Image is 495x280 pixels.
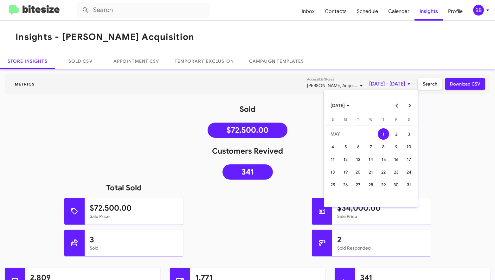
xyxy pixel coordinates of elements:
[390,166,402,178] div: 23
[390,153,402,166] td: May 16, 2025
[326,178,339,191] td: May 25, 2025
[352,140,364,153] td: May 6, 2025
[402,140,415,153] td: May 10, 2025
[352,166,364,178] div: 20
[364,153,377,166] td: May 14, 2025
[365,141,376,152] div: 7
[390,128,402,140] td: May 2, 2025
[402,166,415,178] td: May 24, 2025
[390,166,402,178] td: May 23, 2025
[331,100,350,111] span: [DATE]
[402,116,415,125] th: Saturday
[327,141,338,152] div: 4
[390,128,402,140] div: 2
[390,140,402,153] td: May 9, 2025
[377,153,390,166] td: May 15, 2025
[364,116,377,125] th: Wednesday
[327,154,338,165] div: 11
[365,154,376,165] div: 14
[390,178,402,191] td: May 30, 2025
[390,179,402,190] div: 30
[403,166,415,178] div: 24
[340,154,351,165] div: 12
[403,154,415,165] div: 17
[325,99,355,112] button: Choose month and year
[339,116,352,125] th: Monday
[402,128,415,140] td: May 3, 2025
[378,166,389,178] div: 22
[377,128,390,140] td: May 1, 2025
[352,116,364,125] th: Tuesday
[402,178,415,191] td: May 31, 2025
[377,178,390,191] td: May 29, 2025
[390,116,402,125] th: Friday
[340,166,351,178] div: 19
[327,179,338,190] div: 25
[365,166,376,178] div: 21
[326,116,339,125] th: Sunday
[339,153,352,166] td: May 12, 2025
[378,128,389,140] div: 1
[403,141,415,152] div: 10
[364,140,377,153] td: May 7, 2025
[340,141,351,152] div: 5
[352,153,364,166] td: May 13, 2025
[377,116,390,125] th: Thursday
[364,178,377,191] td: May 28, 2025
[365,179,376,190] div: 28
[326,166,339,178] td: May 18, 2025
[352,154,364,165] div: 13
[352,179,364,190] div: 27
[390,141,402,152] div: 9
[326,153,339,166] td: May 11, 2025
[364,166,377,178] td: May 21, 2025
[352,141,364,152] div: 6
[403,128,415,140] div: 3
[352,178,364,191] td: May 27, 2025
[377,140,390,153] td: May 8, 2025
[378,179,389,190] div: 29
[352,166,364,178] td: May 20, 2025
[326,140,339,153] td: May 4, 2025
[403,179,415,190] div: 31
[390,154,402,165] div: 16
[378,154,389,165] div: 15
[378,141,389,152] div: 8
[391,99,403,112] button: Previous month
[326,128,377,140] td: MAY
[339,166,352,178] td: May 19, 2025
[327,166,338,178] div: 18
[403,99,416,112] button: Next month
[340,179,351,190] div: 26
[402,153,415,166] td: May 17, 2025
[339,140,352,153] td: May 5, 2025
[377,166,390,178] td: May 22, 2025
[339,178,352,191] td: May 26, 2025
